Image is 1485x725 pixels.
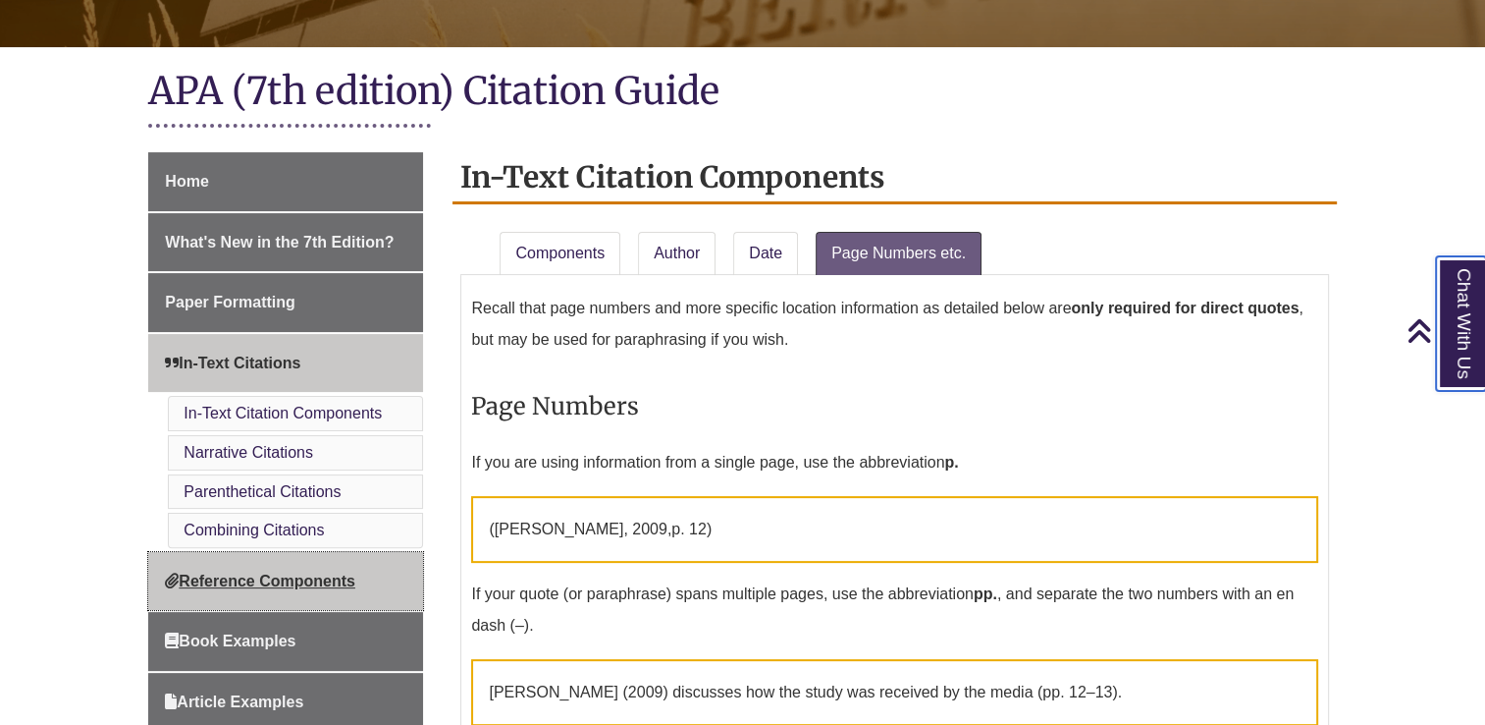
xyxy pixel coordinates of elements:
strong: only required for direct quotes [1071,300,1299,316]
a: Page Numbers etc. [816,232,981,275]
span: In-Text Citations [165,355,300,371]
a: In-Text Citations [148,334,423,393]
a: Home [148,152,423,211]
a: Author [638,232,716,275]
p: If you are using information from a single page, use the abbreviation [471,439,1317,486]
strong: p. [944,454,958,471]
p: If your quote (or paraphrase) spans multiple pages, use the abbreviation , and separate the two n... [471,571,1317,649]
span: Reference Components [165,573,355,589]
a: Book Examples [148,612,423,671]
a: In-Text Citation Components [184,405,382,421]
a: What's New in the 7th Edition? [148,213,423,272]
span: Article Examples [165,694,303,710]
a: Back to Top [1406,317,1480,344]
span: p. 12 [671,521,707,537]
strong: pp. [974,586,997,602]
span: Book Examples [165,633,295,649]
h1: APA (7th edition) Citation Guide [148,67,1336,119]
h3: Page Numbers [471,383,1317,429]
a: Parenthetical Citations [184,483,341,500]
a: Combining Citations [184,522,324,538]
a: Components [500,232,620,275]
a: Narrative Citations [184,444,313,461]
span: Home [165,173,208,190]
span: What's New in the 7th Edition? [165,234,394,251]
a: Date [733,232,798,275]
span: pp. 12–13 [1042,684,1112,700]
a: Reference Components [148,552,423,611]
p: ([PERSON_NAME], 2009, ) [471,496,1317,563]
span: Paper Formatting [165,294,294,310]
p: Recall that page numbers and more specific location information as detailed below are , but may b... [471,285,1317,363]
h2: In-Text Citation Components [452,152,1336,204]
a: Paper Formatting [148,273,423,332]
